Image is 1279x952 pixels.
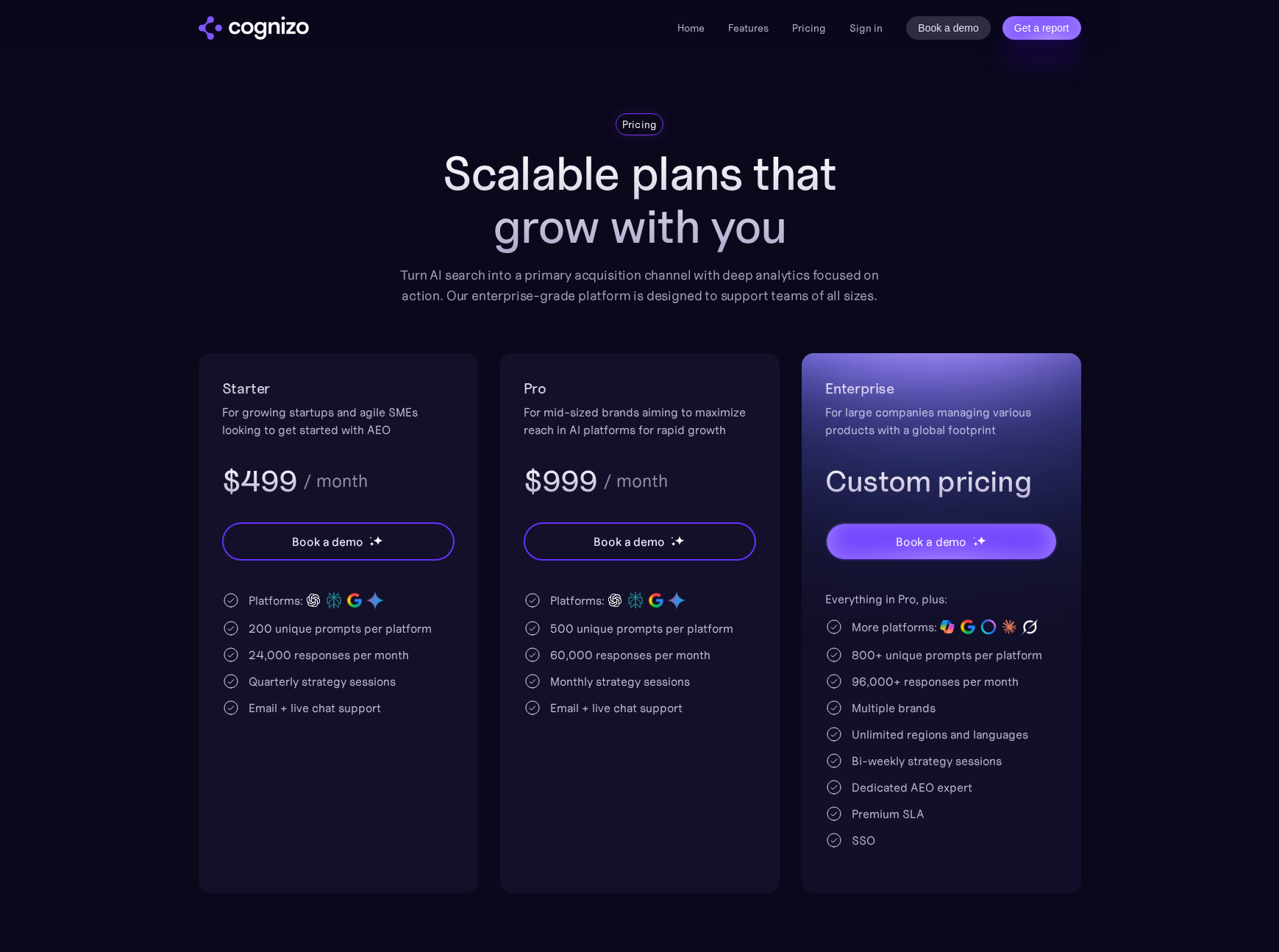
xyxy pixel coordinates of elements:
div: 800+ unique prompts per platform [852,646,1042,664]
div: Platforms: [550,592,605,609]
h3: Custom pricing [825,462,1058,500]
div: Dedicated AEO expert [852,778,972,796]
div: For large companies managing various products with a global footprint [825,403,1058,438]
img: star [671,541,676,547]
div: Unlimited regions and languages [852,725,1028,743]
div: Premium SLA [852,805,924,823]
a: Pricing [792,21,826,35]
a: Book a demo [906,16,991,40]
div: Bi-weekly strategy sessions [852,752,1002,770]
h2: Enterprise [825,377,1058,400]
div: Everything in Pro, plus: [825,590,1058,608]
div: For mid-sized brands aiming to maximize reach in AI platforms for rapid growth [524,403,756,438]
a: Book a demostarstarstar [825,522,1058,561]
div: 200 unique prompts per platform [249,619,432,637]
a: Book a demostarstarstar [524,522,756,561]
img: star [369,536,371,539]
img: star [972,541,977,547]
div: For growing startups and agile SMEs looking to get started with AEO [222,403,455,438]
div: 96,000+ responses per month [852,672,1019,690]
img: star [976,536,986,545]
img: cognizo logo [199,16,309,40]
div: More platforms: [852,618,937,636]
div: Pricing [622,117,658,132]
div: Book a demo [895,533,966,550]
div: Book a demo [594,533,664,550]
img: star [671,536,673,539]
div: / month [603,472,668,490]
a: Home [677,21,705,35]
div: 24,000 responses per month [249,646,409,664]
h3: $999 [524,462,598,500]
a: Book a demostarstarstar [222,522,455,561]
div: Email + live chat support [550,699,683,717]
h1: Scalable plans that grow with you [390,147,890,253]
img: star [972,536,975,539]
h3: $499 [222,462,298,500]
img: star [373,536,382,545]
a: Sign in [849,19,883,37]
a: home [199,16,309,40]
h2: Pro [524,377,756,400]
div: Quarterly strategy sessions [249,672,396,690]
div: Book a demo [292,533,363,550]
img: star [369,541,374,547]
div: Multiple brands [852,699,936,717]
a: Get a report [1002,16,1081,40]
h2: Starter [222,377,455,400]
div: Email + live chat support [249,699,381,717]
div: Turn AI search into a primary acquisition channel with deep analytics focused on action. Our ente... [390,265,890,306]
a: Features [728,21,769,35]
div: 60,000 responses per month [550,646,710,664]
div: / month [303,472,368,490]
div: Platforms: [249,592,303,609]
img: star [674,536,684,545]
div: SSO [852,831,875,849]
div: Monthly strategy sessions [550,672,690,690]
div: 500 unique prompts per platform [550,619,733,637]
